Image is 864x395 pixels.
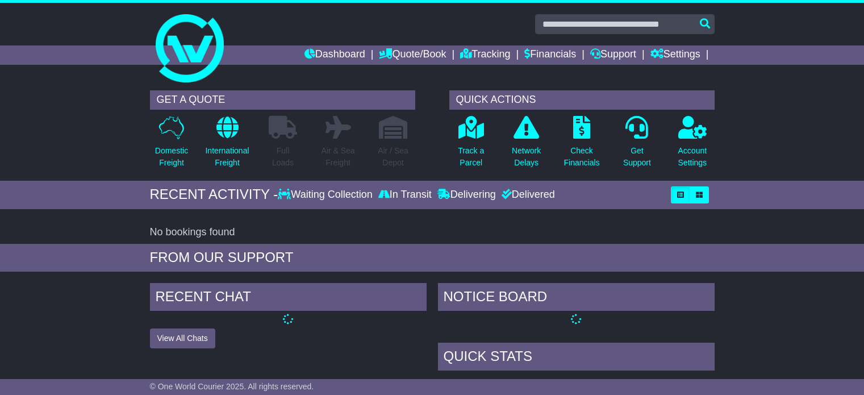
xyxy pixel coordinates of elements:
[150,90,415,110] div: GET A QUOTE
[511,115,541,175] a: NetworkDelays
[458,145,484,169] p: Track a Parcel
[204,115,249,175] a: InternationalFreight
[150,186,278,203] div: RECENT ACTIVITY -
[375,189,435,201] div: In Transit
[460,45,510,65] a: Tracking
[678,145,707,169] p: Account Settings
[379,45,446,65] a: Quote/Book
[449,90,715,110] div: QUICK ACTIONS
[623,145,651,169] p: Get Support
[564,115,600,175] a: CheckFinancials
[150,283,427,314] div: RECENT CHAT
[205,145,249,169] p: International Freight
[457,115,485,175] a: Track aParcel
[438,343,715,373] div: Quick Stats
[438,283,715,314] div: NOTICE BOARD
[678,115,708,175] a: AccountSettings
[150,382,314,391] span: © One World Courier 2025. All rights reserved.
[269,145,297,169] p: Full Loads
[150,329,215,348] button: View All Chats
[524,45,576,65] a: Financials
[150,250,715,266] div: FROM OUR SUPPORT
[499,189,555,201] div: Delivered
[278,189,375,201] div: Waiting Collection
[435,189,499,201] div: Delivering
[512,145,541,169] p: Network Delays
[623,115,652,175] a: GetSupport
[321,145,354,169] p: Air & Sea Freight
[304,45,365,65] a: Dashboard
[155,145,188,169] p: Domestic Freight
[378,145,408,169] p: Air / Sea Depot
[650,45,700,65] a: Settings
[155,115,189,175] a: DomesticFreight
[590,45,636,65] a: Support
[150,226,715,239] div: No bookings found
[564,145,600,169] p: Check Financials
